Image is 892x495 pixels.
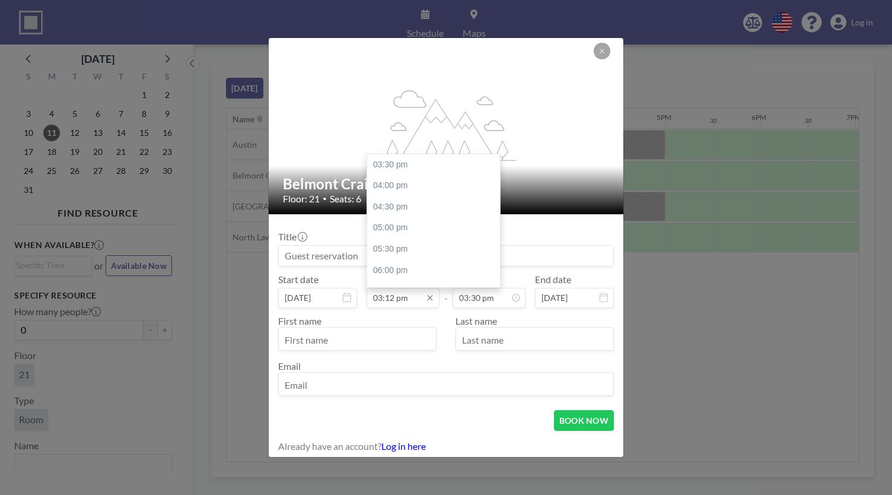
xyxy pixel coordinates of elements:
input: Guest reservation [279,246,613,266]
span: Floor: 21 [283,193,320,205]
label: End date [535,274,571,285]
div: 04:00 pm [367,175,506,196]
input: Last name [456,330,613,350]
label: Start date [278,274,318,285]
div: 03:30 pm [367,154,506,176]
g: flex-grow: 1.2; [377,89,517,160]
div: 05:00 pm [367,217,506,239]
div: 06:00 pm [367,260,506,281]
input: Email [279,375,613,395]
div: 04:30 pm [367,196,506,218]
span: Already have an account? [278,440,381,452]
div: 06:30 pm [367,281,506,302]
span: Seats: 6 [330,193,361,205]
div: 05:30 pm [367,239,506,260]
a: Log in here [381,440,426,452]
label: Email [278,360,301,372]
input: First name [279,330,436,350]
label: Last name [455,315,497,326]
span: - [444,278,448,304]
button: BOOK NOW [554,410,614,431]
h2: Belmont Craigin [283,175,610,193]
label: Title [278,231,306,243]
label: First name [278,315,321,326]
span: • [323,194,327,203]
